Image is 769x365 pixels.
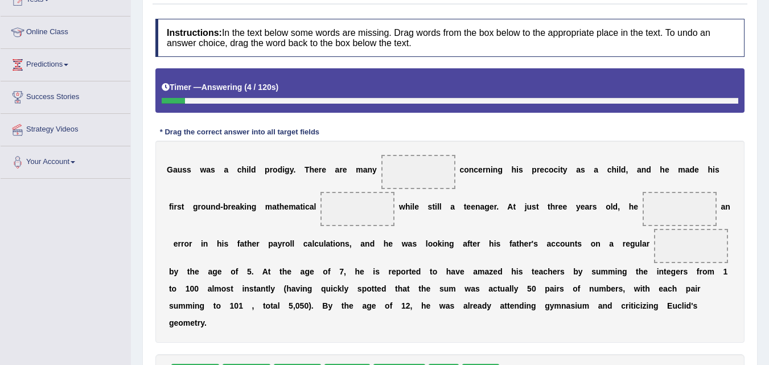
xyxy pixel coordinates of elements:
b: l [324,239,326,248]
b: a [173,165,178,174]
b: a [463,239,467,248]
b: i [282,165,285,174]
b: y [174,267,178,276]
b: o [184,239,189,248]
b: i [373,267,375,276]
b: n [725,202,730,211]
b: k [240,202,244,211]
b: i [516,165,519,174]
b: d [370,239,375,248]
b: h [384,239,389,248]
b: n [595,239,601,248]
b: t [575,239,578,248]
b: r [178,239,180,248]
b: r [647,239,649,248]
a: Online Class [1,17,130,45]
b: o [433,267,438,276]
b: e [478,165,483,174]
b: d [621,165,626,174]
b: t [516,239,519,248]
b: . [293,165,295,174]
b: r [406,267,409,276]
b: a [594,165,598,174]
b: e [388,239,393,248]
b: d [646,165,651,174]
b: e [471,202,475,211]
b: c [556,239,560,248]
b: T [305,165,310,174]
b: o [401,267,406,276]
b: . [496,202,499,211]
b: i [303,202,305,211]
b: m [356,165,363,174]
b: s [428,202,433,211]
b: o [464,165,469,174]
b: d [416,267,421,276]
b: o [433,239,438,248]
b: o [428,239,433,248]
b: e [287,267,291,276]
b: n [493,165,498,174]
b: d [216,202,221,211]
b: ) [276,83,279,92]
b: d [613,202,618,211]
b: s [593,202,597,211]
b: f [236,267,238,276]
b: Answering [201,83,242,92]
b: l [426,239,428,248]
b: a [236,202,240,211]
b: a [208,267,212,276]
b: c [305,202,310,211]
b: A [262,267,268,276]
b: r [483,165,486,174]
b: a [547,239,552,248]
b: p [268,239,273,248]
b: r [270,165,273,174]
b: d [690,165,695,174]
b: e [563,202,568,211]
b: e [360,267,364,276]
b: t [187,267,190,276]
b: s [519,165,523,174]
b: , [626,165,628,174]
b: u [565,239,570,248]
b: o [231,267,236,276]
b: t [464,202,467,211]
b: m [478,267,484,276]
b: a [473,267,478,276]
b: s [182,165,187,174]
b: e [252,239,256,248]
b: l [249,165,251,174]
b: r [555,202,558,211]
b: o [323,267,328,276]
b: e [665,165,669,174]
span: Drop target [320,192,394,226]
b: a [224,165,228,174]
b: n [486,165,491,174]
b: r [228,202,231,211]
b: e [217,267,222,276]
b: a [512,239,517,248]
h5: Timer — [162,83,278,92]
b: r [537,165,540,174]
b: h [550,202,556,211]
b: G [167,165,173,174]
b: m [265,202,272,211]
b: c [551,239,556,248]
b: p [532,165,537,174]
b: g [305,267,310,276]
b: t [536,202,539,211]
b: h [247,239,252,248]
b: e [314,165,319,174]
b: t [560,165,563,174]
b: s [224,239,228,248]
b: e [460,267,464,276]
b: y [372,165,377,174]
b: a [272,202,277,211]
b: i [333,239,335,248]
b: u [635,239,640,248]
b: e [466,202,471,211]
b: a [326,239,331,248]
b: o [201,202,206,211]
b: y [563,165,568,174]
